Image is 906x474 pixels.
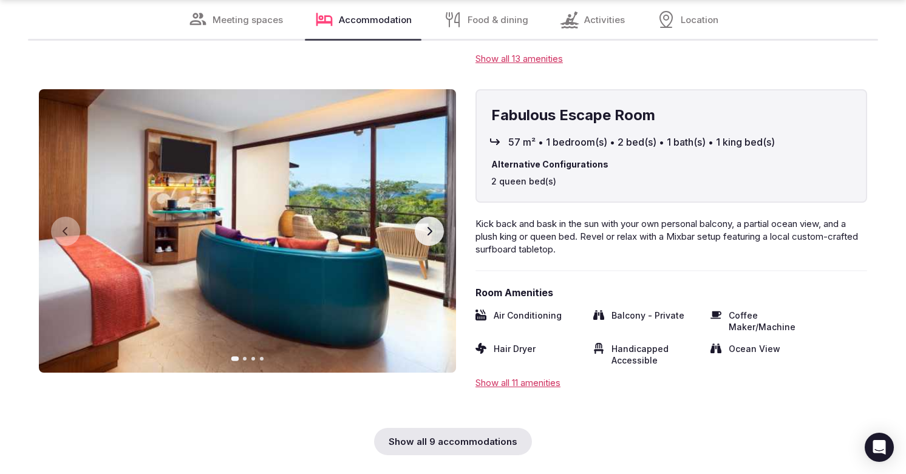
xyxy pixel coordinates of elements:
span: Meeting spaces [213,13,283,26]
span: 2 queen bed(s) [491,175,851,188]
span: Kick back and bask in the sun with your own personal balcony, a partial ocean view, and a plush k... [475,218,858,255]
span: Handicapped Accessible [611,343,701,367]
img: Gallery image 1 [39,89,456,373]
h4: Fabulous Escape Room [491,105,851,126]
span: Ocean View [729,343,780,367]
div: Show all 11 amenities [475,376,867,389]
span: Air Conditioning [494,310,562,333]
span: Activities [584,13,625,26]
span: Location [681,13,718,26]
span: Coffee Maker/Machine [729,310,819,333]
div: Open Intercom Messenger [865,433,894,462]
span: 57 m² • 1 bedroom(s) • 2 bed(s) • 1 bath(s) • 1 king bed(s) [508,135,775,149]
button: Go to slide 3 [251,357,255,361]
span: Alternative Configurations [491,158,851,171]
span: Balcony - Private [611,310,684,333]
span: Room Amenities [475,286,867,299]
span: Accommodation [339,13,412,26]
span: Hair Dryer [494,343,536,367]
span: Food & dining [468,13,528,26]
button: Go to slide 1 [231,356,239,361]
button: Go to slide 2 [243,357,247,361]
div: Show all 9 accommodations [374,428,532,455]
button: Go to slide 4 [260,357,264,361]
div: Show all 13 amenities [475,52,867,65]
